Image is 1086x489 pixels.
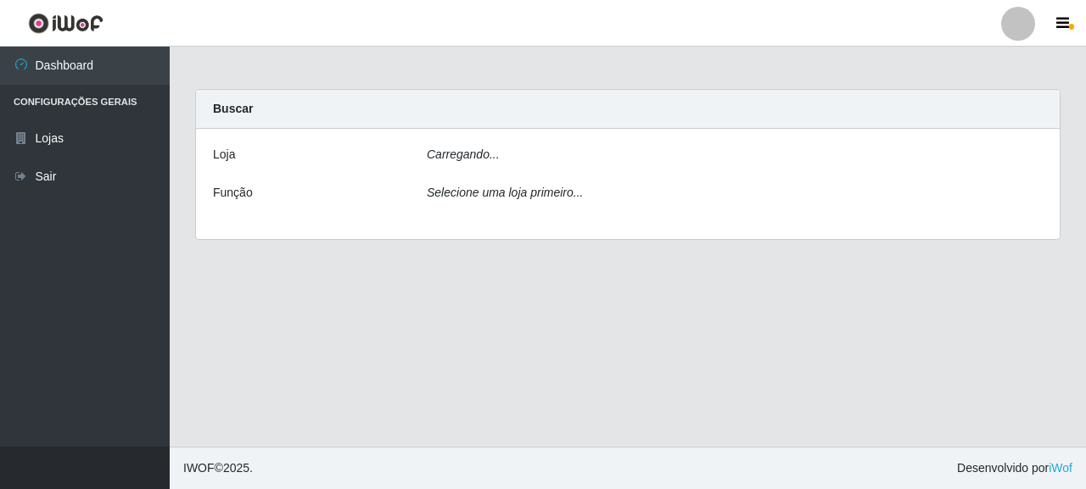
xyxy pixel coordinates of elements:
span: Desenvolvido por [957,459,1072,477]
span: IWOF [183,461,215,475]
i: Carregando... [427,147,500,161]
label: Loja [213,146,235,164]
a: iWof [1049,461,1072,475]
span: © 2025 . [183,459,253,477]
strong: Buscar [213,102,253,115]
img: CoreUI Logo [28,13,104,34]
label: Função [213,184,253,202]
i: Selecione uma loja primeiro... [427,186,583,199]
